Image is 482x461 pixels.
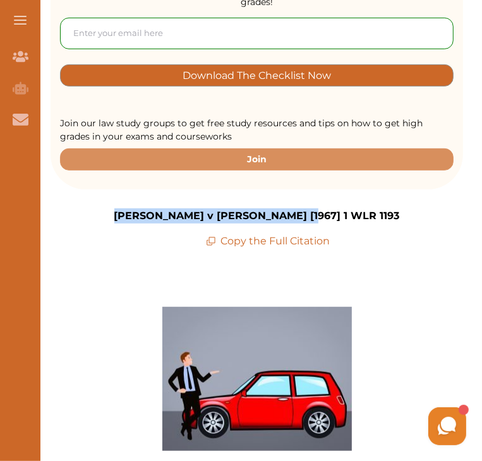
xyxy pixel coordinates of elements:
[162,307,352,451] img: car-3189771_1920-300x228.jpg
[206,234,330,249] p: Copy the Full Citation
[60,64,454,87] button: [object Object]
[183,68,331,83] p: Download The Checklist Now
[114,208,400,224] p: [PERSON_NAME] v [PERSON_NAME] [1967] 1 WLR 1193
[60,117,454,143] p: Join our law study groups to get free study resources and tips on how to get high grades in your ...
[60,18,454,49] input: Enter your email here
[179,404,469,448] iframe: HelpCrunch
[60,148,454,171] button: Join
